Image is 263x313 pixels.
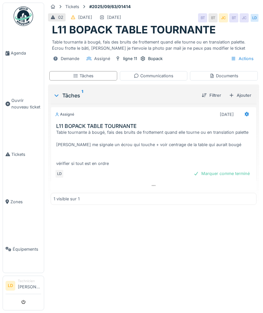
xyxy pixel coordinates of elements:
[13,246,41,252] span: Équipements
[87,4,133,10] strong: #2025/09/63/01414
[61,56,79,62] div: Demande
[78,14,92,20] div: [DATE]
[134,73,173,79] div: Communications
[56,129,254,167] div: Table tournante à bougé, fais des bruits de frottement quand elle tourne ou en translation palett...
[209,73,238,79] div: Documents
[58,14,63,20] div: 02
[18,279,41,283] div: Technicien
[220,111,234,118] div: [DATE]
[3,131,44,178] a: Tickets
[250,13,259,22] div: LD
[73,73,94,79] div: Tâches
[10,199,41,205] span: Zones
[219,13,228,22] div: JC
[208,13,218,22] div: BT
[240,13,249,22] div: JC
[18,279,41,293] li: [PERSON_NAME]
[229,13,238,22] div: BT
[55,112,74,117] div: Assigné
[54,196,80,202] div: 1 visible sur 1
[199,91,224,100] div: Filtrer
[65,4,79,10] div: Tickets
[3,77,44,131] a: Ouvrir nouveau ticket
[11,97,41,110] span: Ouvrir nouveau ticket
[3,225,44,273] a: Équipements
[52,36,255,51] div: Table tournante à bougé, fais des bruits de frottement quand elle tourne ou en translation palett...
[3,30,44,77] a: Agenda
[226,91,254,100] div: Ajouter
[107,14,121,20] div: [DATE]
[56,123,254,129] h3: L11 BOPACK TABLE TOURNANTE
[228,54,257,63] div: Actions
[6,281,15,291] li: LD
[3,178,44,225] a: Zones
[148,56,163,62] div: Bopack
[94,56,110,62] div: Assigné
[55,169,64,178] div: LD
[198,13,207,22] div: BT
[81,92,83,99] sup: 1
[14,6,33,26] img: Badge_color-CXgf-gQk.svg
[123,56,137,62] div: ligne 11
[11,151,41,157] span: Tickets
[6,279,41,294] a: LD Technicien[PERSON_NAME]
[11,50,41,56] span: Agenda
[53,92,196,99] div: Tâches
[52,24,216,36] h1: L11 BOPACK TABLE TOURNANTE
[191,169,252,178] div: Marquer comme terminé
